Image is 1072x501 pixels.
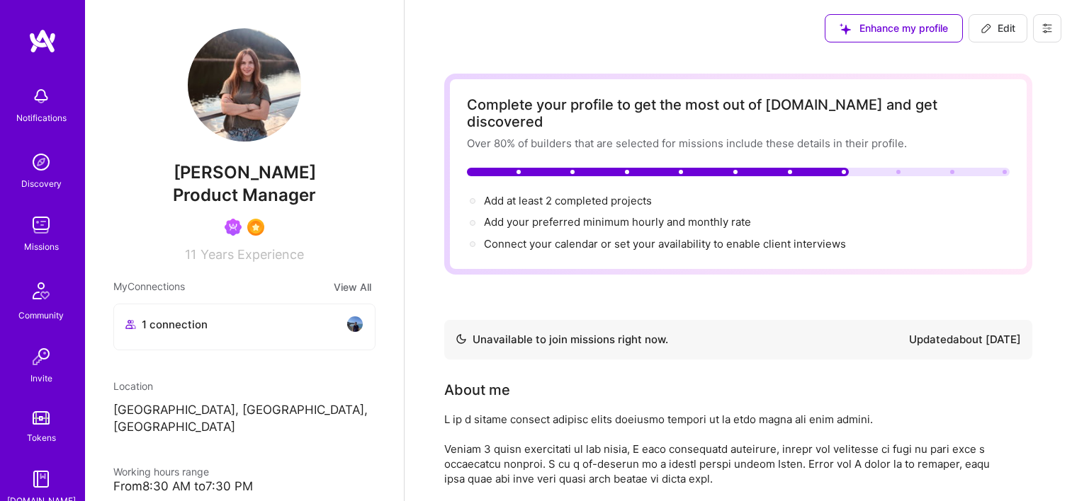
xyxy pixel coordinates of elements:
[113,162,376,183] span: [PERSON_NAME]
[27,82,55,110] img: bell
[225,219,242,236] img: Been on Mission
[840,23,851,35] i: icon SuggestedTeams
[456,333,467,345] img: Availability
[113,466,209,478] span: Working hours range
[18,308,64,323] div: Community
[113,402,376,436] p: [GEOGRAPHIC_DATA], [GEOGRAPHIC_DATA], [GEOGRAPHIC_DATA]
[185,247,196,262] span: 11
[484,237,846,250] span: Connect your calendar or set your availability to enable client interviews
[173,185,316,205] span: Product Manager
[484,194,652,207] span: Add at least 2 completed projects
[188,28,301,142] img: User Avatar
[329,279,376,295] button: View All
[16,110,67,125] div: Notifications
[24,239,59,254] div: Missions
[113,379,376,393] div: Location
[346,316,363,333] img: avatar
[467,96,1010,130] div: Complete your profile to get the most out of [DOMAIN_NAME] and get discovered
[24,274,58,308] img: Community
[21,176,62,191] div: Discovery
[909,331,1021,348] div: Updated about [DATE]
[840,21,948,35] span: Enhance my profile
[484,215,751,229] span: Add your preferred minimum hourly and monthly rate
[27,342,55,371] img: Invite
[33,411,50,425] img: tokens
[113,304,376,350] button: 1 connectionavatar
[981,21,1015,35] span: Edit
[30,371,52,386] div: Invite
[27,430,56,445] div: Tokens
[467,136,1010,151] div: Over 80% of builders that are selected for missions include these details in their profile.
[444,379,510,401] div: About me
[27,465,55,493] img: guide book
[825,14,963,42] button: Enhance my profile
[113,479,376,494] div: From 8:30 AM to 7:30 PM
[456,331,668,348] div: Unavailable to join missions right now.
[113,279,185,295] span: My Connections
[27,211,55,239] img: teamwork
[969,14,1027,42] button: Edit
[201,247,304,262] span: Years Experience
[28,28,57,54] img: logo
[142,317,208,332] span: 1 connection
[247,219,264,236] img: SelectionTeam
[125,319,136,330] i: icon Collaborator
[27,148,55,176] img: discovery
